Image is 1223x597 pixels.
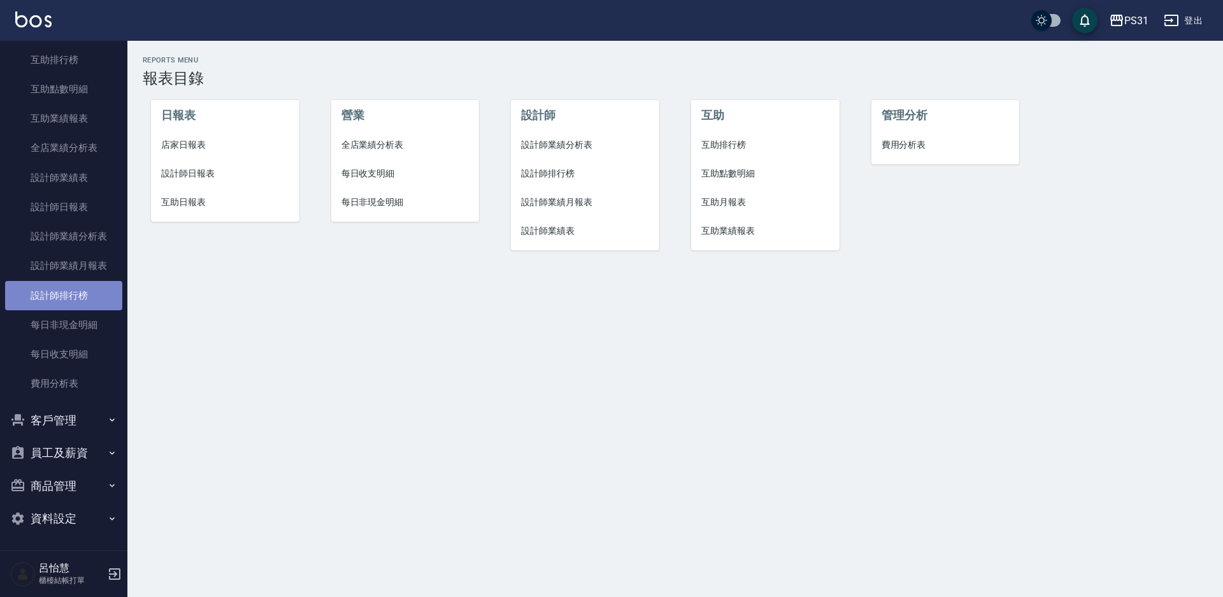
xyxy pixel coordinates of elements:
a: 費用分析表 [871,131,1020,159]
a: 互助業績報表 [691,217,840,245]
span: 互助日報表 [161,196,289,209]
a: 每日收支明細 [5,340,122,369]
img: Person [10,561,36,587]
span: 設計師業績分析表 [521,138,649,152]
span: 互助月報表 [701,196,829,209]
a: 互助排行榜 [691,131,840,159]
li: 設計師 [511,100,659,131]
a: 互助月報表 [691,188,840,217]
h5: 呂怡慧 [39,562,104,575]
li: 營業 [331,100,480,131]
button: 商品管理 [5,470,122,503]
a: 設計師業績表 [511,217,659,245]
a: 設計師日報表 [5,192,122,222]
a: 設計師業績月報表 [511,188,659,217]
a: 全店業績分析表 [5,133,122,162]
button: 登出 [1159,9,1208,32]
span: 互助業績報表 [701,224,829,238]
a: 每日非現金明細 [5,310,122,340]
li: 管理分析 [871,100,1020,131]
a: 設計師排行榜 [511,159,659,188]
span: 每日非現金明細 [341,196,469,209]
a: 互助點數明細 [691,159,840,188]
p: 櫃檯結帳打單 [39,575,104,586]
a: 互助點數明細 [5,75,122,104]
a: 全店業績分析表 [331,131,480,159]
a: 設計師業績分析表 [511,131,659,159]
button: PS31 [1104,8,1154,34]
span: 費用分析表 [882,138,1010,152]
span: 全店業績分析表 [341,138,469,152]
a: 設計師業績分析表 [5,222,122,251]
img: Logo [15,11,52,27]
h2: Reports Menu [143,56,1208,64]
a: 互助排行榜 [5,45,122,75]
div: PS31 [1124,13,1148,29]
span: 設計師排行榜 [521,167,649,180]
span: 設計師業績月報表 [521,196,649,209]
span: 設計師業績表 [521,224,649,238]
span: 店家日報表 [161,138,289,152]
a: 店家日報表 [151,131,299,159]
a: 每日收支明細 [331,159,480,188]
button: 客戶管理 [5,404,122,437]
a: 費用分析表 [5,369,122,398]
button: 員工及薪資 [5,436,122,470]
span: 互助排行榜 [701,138,829,152]
button: 資料設定 [5,502,122,535]
a: 設計師排行榜 [5,281,122,310]
span: 每日收支明細 [341,167,469,180]
h3: 報表目錄 [143,69,1208,87]
span: 互助點數明細 [701,167,829,180]
button: save [1072,8,1098,33]
li: 日報表 [151,100,299,131]
a: 互助日報表 [151,188,299,217]
a: 設計師業績表 [5,163,122,192]
a: 設計師業績月報表 [5,251,122,280]
a: 互助業績報表 [5,104,122,133]
span: 設計師日報表 [161,167,289,180]
li: 互助 [691,100,840,131]
a: 設計師日報表 [151,159,299,188]
a: 每日非現金明細 [331,188,480,217]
